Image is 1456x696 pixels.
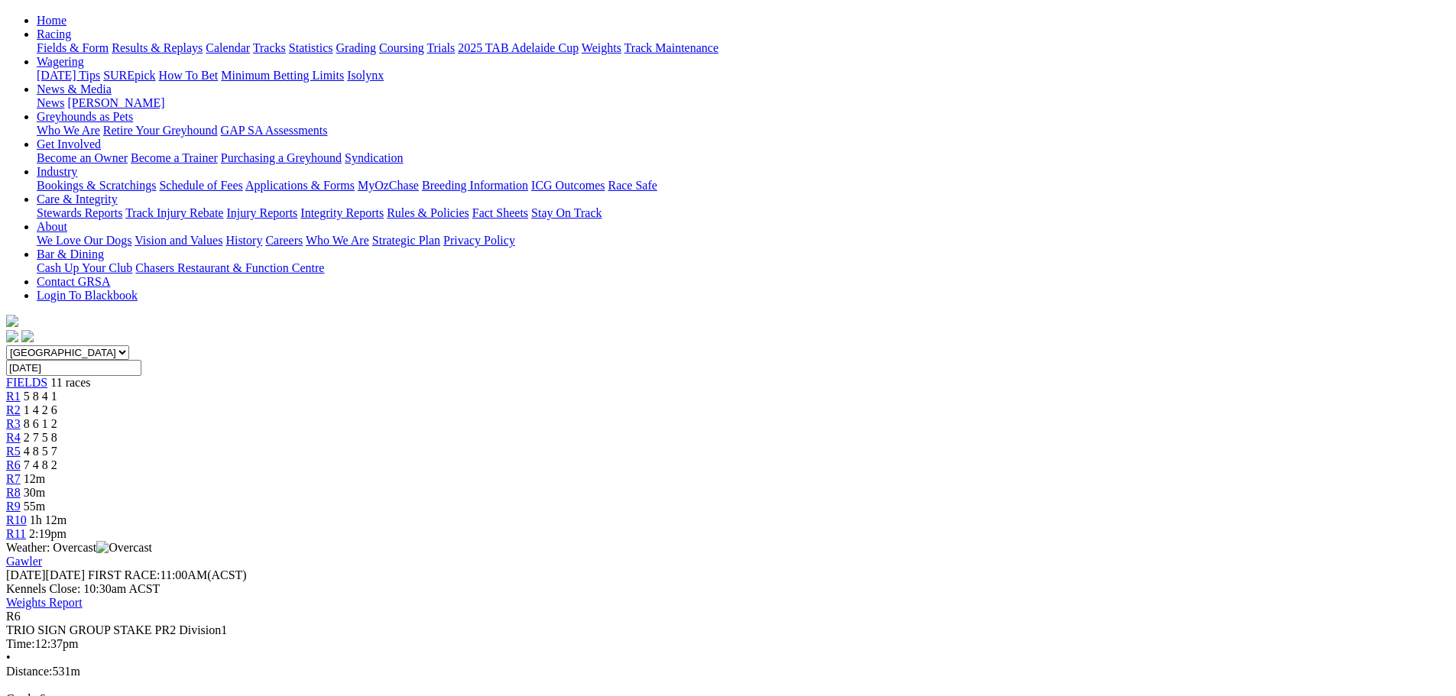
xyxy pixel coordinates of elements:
[37,69,1450,83] div: Wagering
[67,96,164,109] a: [PERSON_NAME]
[347,69,384,82] a: Isolynx
[379,41,424,54] a: Coursing
[6,376,47,389] a: FIELDS
[225,234,262,247] a: History
[24,445,57,458] span: 4 8 5 7
[6,458,21,471] span: R6
[37,261,1450,275] div: Bar & Dining
[253,41,286,54] a: Tracks
[37,275,110,288] a: Contact GRSA
[37,234,131,247] a: We Love Our Dogs
[37,55,84,68] a: Wagering
[37,179,156,192] a: Bookings & Scratchings
[226,206,297,219] a: Injury Reports
[6,582,1450,596] div: Kennels Close: 10:30am ACST
[50,376,90,389] span: 11 races
[37,96,64,109] a: News
[24,472,45,485] span: 12m
[37,138,101,151] a: Get Involved
[131,151,218,164] a: Become a Trainer
[206,41,250,54] a: Calendar
[37,193,118,206] a: Care & Integrity
[265,234,303,247] a: Careers
[37,261,132,274] a: Cash Up Your Club
[300,206,384,219] a: Integrity Reports
[37,165,77,178] a: Industry
[472,206,528,219] a: Fact Sheets
[37,289,138,302] a: Login To Blackbook
[125,206,223,219] a: Track Injury Rebate
[6,445,21,458] span: R5
[582,41,621,54] a: Weights
[6,568,85,581] span: [DATE]
[6,472,21,485] span: R7
[37,234,1450,248] div: About
[37,14,66,27] a: Home
[88,568,160,581] span: FIRST RACE:
[135,261,324,274] a: Chasers Restaurant & Function Centre
[37,83,112,95] a: News & Media
[6,596,83,609] a: Weights Report
[6,330,18,342] img: facebook.svg
[103,69,155,82] a: SUREpick
[24,431,57,444] span: 2 7 5 8
[458,41,579,54] a: 2025 TAB Adelaide Cup
[112,41,203,54] a: Results & Replays
[6,541,152,554] span: Weather: Overcast
[24,390,57,403] span: 5 8 4 1
[96,541,152,555] img: Overcast
[426,41,455,54] a: Trials
[159,179,242,192] a: Schedule of Fees
[608,179,657,192] a: Race Safe
[6,513,27,526] a: R10
[103,124,218,137] a: Retire Your Greyhound
[6,390,21,403] a: R1
[372,234,440,247] a: Strategic Plan
[6,610,21,623] span: R6
[306,234,369,247] a: Who We Are
[6,431,21,444] span: R4
[37,124,1450,138] div: Greyhounds as Pets
[336,41,376,54] a: Grading
[37,220,67,233] a: About
[345,151,403,164] a: Syndication
[37,206,122,219] a: Stewards Reports
[6,527,26,540] a: R11
[37,110,133,123] a: Greyhounds as Pets
[221,69,344,82] a: Minimum Betting Limits
[6,637,35,650] span: Time:
[30,513,66,526] span: 1h 12m
[6,665,52,678] span: Distance:
[6,555,42,568] a: Gawler
[37,28,71,40] a: Racing
[443,234,515,247] a: Privacy Policy
[6,403,21,416] a: R2
[221,124,328,137] a: GAP SA Assessments
[37,179,1450,193] div: Industry
[21,330,34,342] img: twitter.svg
[37,206,1450,220] div: Care & Integrity
[29,527,66,540] span: 2:19pm
[6,637,1450,651] div: 12:37pm
[6,486,21,499] a: R8
[24,417,57,430] span: 8 6 1 2
[6,315,18,327] img: logo-grsa-white.png
[24,458,57,471] span: 7 4 8 2
[6,360,141,376] input: Select date
[6,417,21,430] a: R3
[6,500,21,513] a: R9
[24,403,57,416] span: 1 4 2 6
[159,69,219,82] a: How To Bet
[37,96,1450,110] div: News & Media
[6,651,11,664] span: •
[37,41,109,54] a: Fields & Form
[422,179,528,192] a: Breeding Information
[6,665,1450,678] div: 531m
